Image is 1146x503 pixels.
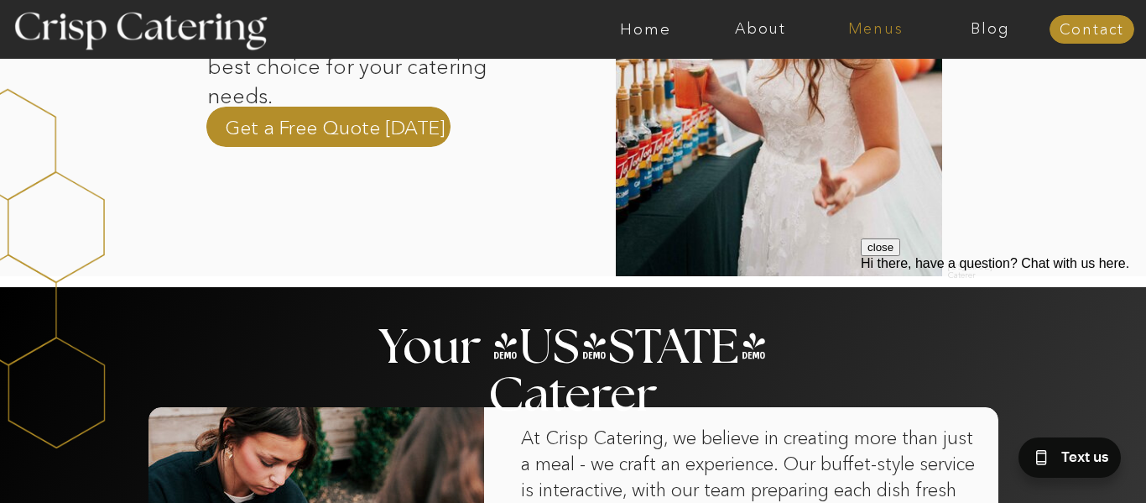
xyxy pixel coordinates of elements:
[933,21,1048,38] a: Blog
[861,238,1146,440] iframe: podium webchat widget prompt
[818,21,933,38] a: Menus
[978,419,1146,503] iframe: podium webchat widget bubble
[1050,22,1134,39] a: Contact
[225,114,445,139] a: Get a Free Quote [DATE]
[588,21,703,38] a: Home
[375,324,771,357] h2: Your [US_STATE] Caterer
[703,21,818,38] a: About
